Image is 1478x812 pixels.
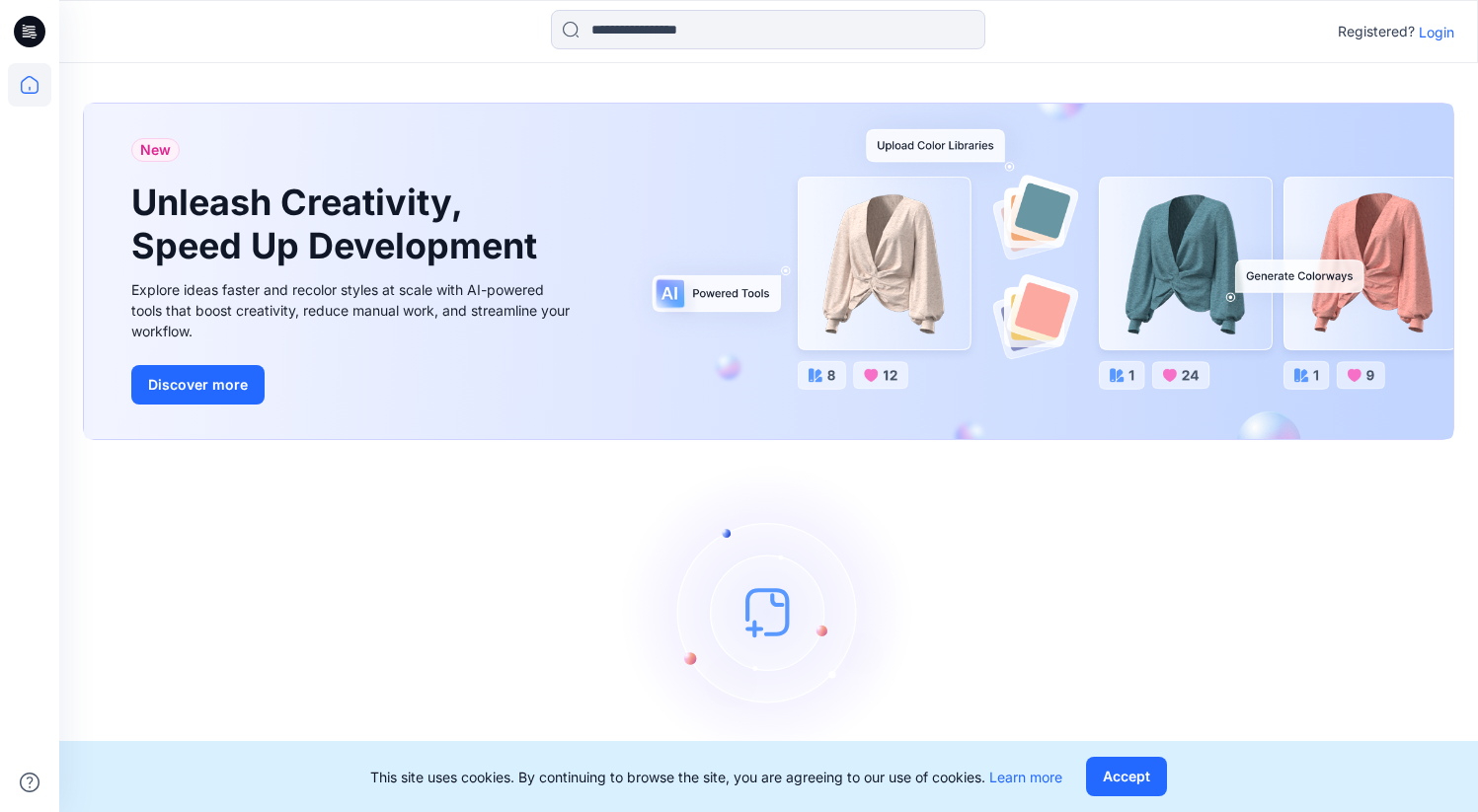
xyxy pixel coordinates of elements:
[1338,20,1415,43] p: Registered?
[370,767,1062,787] p: This site uses cookies. By continuing to browse the site, you are agreeing to our use of cookies.
[1086,757,1167,796] button: Accept
[131,365,265,405] button: Discover more
[1419,22,1454,42] p: Login
[131,279,576,341] div: Explore ideas faster and recolor styles at scale with AI-powered tools that boost creativity, red...
[989,769,1062,785] a: Learn more
[131,182,546,266] h1: Unleash Creativity, Speed Up Development
[131,365,576,405] a: Discover more
[140,138,171,162] span: New
[621,464,917,760] img: empty-state-image.svg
